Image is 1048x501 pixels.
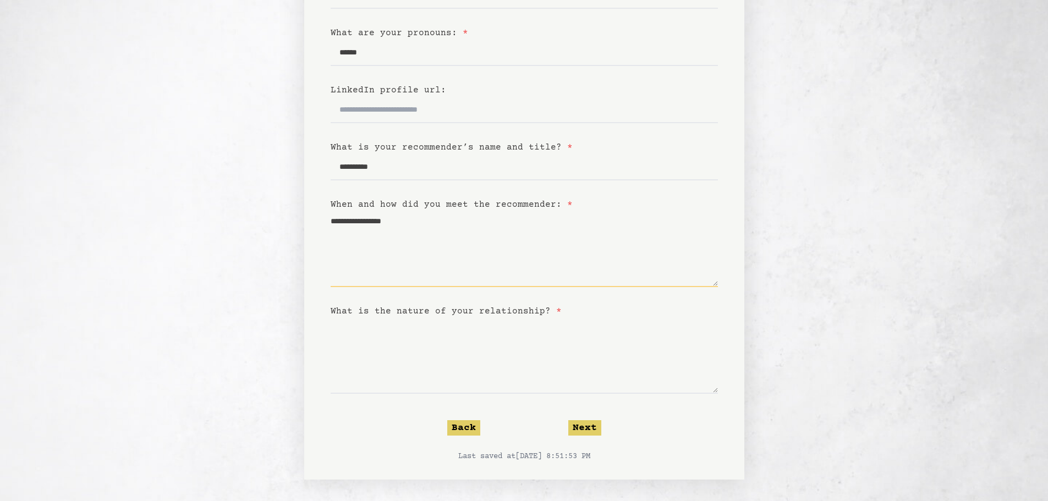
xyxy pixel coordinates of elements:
label: When and how did you meet the recommender: [331,200,573,210]
label: What are your pronouns: [331,28,468,38]
button: Next [568,420,601,436]
p: Last saved at [DATE] 8:51:53 PM [331,451,718,462]
label: LinkedIn profile url: [331,85,446,95]
label: What is your recommender’s name and title? [331,142,573,152]
label: What is the nature of your relationship? [331,306,562,316]
button: Back [447,420,480,436]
